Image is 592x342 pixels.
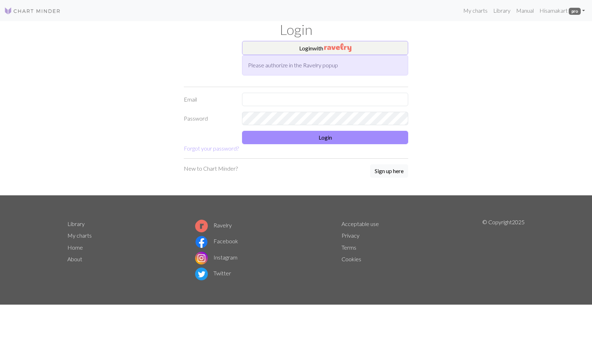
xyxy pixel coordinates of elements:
img: Ravelry [324,43,351,52]
label: Email [180,93,238,106]
button: Loginwith [242,41,408,55]
a: My charts [460,4,490,18]
a: Sign up here [370,164,408,178]
a: Facebook [195,238,238,244]
a: Terms [342,244,356,251]
img: Facebook logo [195,236,208,248]
a: Forgot your password? [184,145,239,152]
a: Hisamakart pro [537,4,588,18]
img: Instagram logo [195,252,208,264]
button: Sign up here [370,164,408,178]
a: Privacy [342,232,360,239]
a: Ravelry [195,222,232,228]
img: Twitter logo [195,268,208,280]
a: Manual [513,4,537,18]
label: Password [180,112,238,125]
a: My charts [67,232,92,239]
a: Home [67,244,83,251]
a: Twitter [195,270,231,276]
button: Login [242,131,408,144]
a: Library [490,4,513,18]
img: Logo [4,7,61,15]
p: New to Chart Minder? [184,164,238,173]
a: About [67,256,82,262]
span: pro [569,8,581,15]
a: Cookies [342,256,361,262]
img: Ravelry logo [195,220,208,232]
div: Please authorize in the Ravelry popup [242,55,408,75]
a: Instagram [195,254,237,261]
a: Library [67,220,85,227]
h1: Login [63,21,529,38]
p: © Copyright 2025 [482,218,525,282]
a: Acceptable use [342,220,379,227]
